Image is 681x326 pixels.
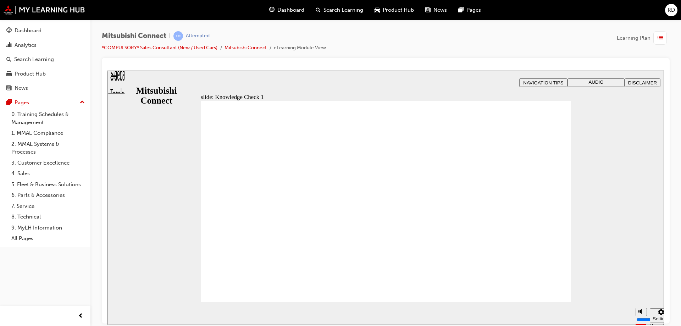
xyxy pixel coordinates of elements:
a: search-iconSearch Learning [310,3,369,17]
a: 3. Customer Excellence [9,158,88,168]
img: mmal [4,5,85,15]
div: News [15,84,28,92]
a: news-iconNews [420,3,453,17]
a: Analytics [3,39,88,52]
button: Settings [542,238,565,252]
span: News [433,6,447,14]
span: NAVIGATION TIPS [416,10,456,15]
a: pages-iconPages [453,3,487,17]
button: Mute (Ctrl+Alt+M) [528,237,539,245]
span: guage-icon [269,6,275,15]
a: Mitsubishi Connect [225,45,267,51]
span: DISCLAIMER [521,10,549,15]
span: prev-icon [78,312,83,321]
a: 0. Training Schedules & Management [9,109,88,128]
span: car-icon [375,6,380,15]
button: DISCLAIMER [517,8,553,16]
span: Search Learning [323,6,363,14]
span: search-icon [316,6,321,15]
a: 2. MMAL Systems & Processes [9,139,88,158]
span: guage-icon [6,28,12,34]
button: DashboardAnalyticsSearch LearningProduct HubNews [3,23,88,96]
span: list-icon [658,34,663,43]
a: 1. MMAL Compliance [9,128,88,139]
div: Search Learning [14,55,54,63]
a: 8. Technical [9,211,88,222]
span: RD [668,6,675,14]
a: *COMPULSORY* Sales Consultant (New / Used Cars) [102,45,217,51]
div: Analytics [15,41,37,49]
button: RD [665,4,677,16]
div: Product Hub [15,70,46,78]
button: Pages [3,96,88,109]
a: Search Learning [3,53,88,66]
div: misc controls [525,231,553,254]
a: guage-iconDashboard [264,3,310,17]
span: search-icon [6,56,11,63]
span: Learning Plan [617,34,650,42]
span: Pages [466,6,481,14]
span: Product Hub [383,6,414,14]
button: AUDIO PREFERENCES [460,8,517,16]
a: News [3,82,88,95]
div: Pages [15,99,29,107]
span: Dashboard [277,6,304,14]
div: Attempted [186,33,210,39]
a: 9. MyLH Information [9,222,88,233]
div: Dashboard [15,27,41,35]
button: Learning Plan [617,31,670,45]
span: chart-icon [6,42,12,49]
span: news-icon [6,85,12,92]
span: | [169,32,171,40]
a: Product Hub [3,67,88,81]
a: Dashboard [3,24,88,37]
span: Mitsubishi Connect [102,32,166,40]
span: learningRecordVerb_ATTEMPT-icon [173,31,183,41]
span: pages-icon [6,100,12,106]
li: eLearning Module View [274,44,326,52]
a: 7. Service [9,201,88,212]
a: 5. Fleet & Business Solutions [9,179,88,190]
div: Settings [545,245,562,251]
a: 6. Parts & Accessories [9,190,88,201]
a: car-iconProduct Hub [369,3,420,17]
label: Zoom to fit [542,252,557,273]
input: volume [529,246,575,252]
a: 4. Sales [9,168,88,179]
span: car-icon [6,71,12,77]
span: up-icon [80,98,85,107]
span: AUDIO PREFERENCES [471,9,506,20]
span: news-icon [425,6,431,15]
button: NAVIGATION TIPS [412,8,460,16]
span: pages-icon [458,6,464,15]
a: All Pages [9,233,88,244]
